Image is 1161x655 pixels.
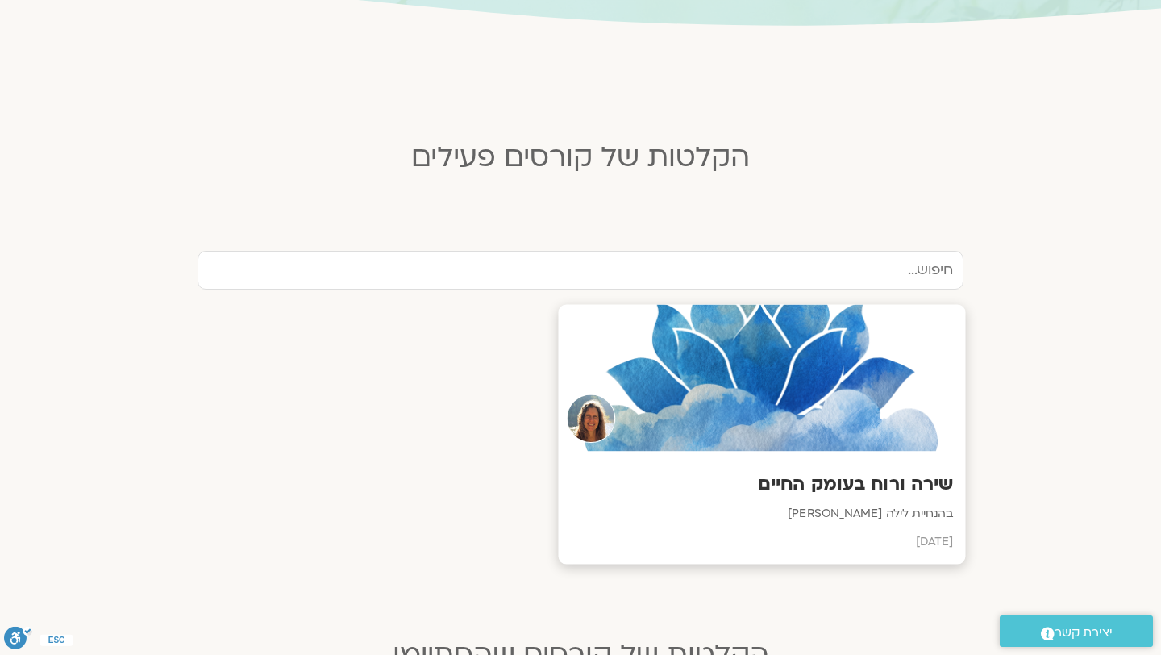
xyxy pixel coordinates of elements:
[185,141,976,173] h2: הקלטות של קורסים פעילים
[571,532,954,553] p: [DATE]
[198,251,963,290] input: חיפוש...
[571,472,954,497] h3: שירה ורוח בעומק החיים
[567,394,616,444] img: Teacher
[571,504,954,524] p: בהנחיית לילה [PERSON_NAME]
[1055,622,1113,644] span: יצירת קשר
[1000,615,1153,647] a: יצירת קשר
[198,306,963,563] a: Teacherשירה ורוח בעומק החייםבהנחיית לילה [PERSON_NAME][DATE]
